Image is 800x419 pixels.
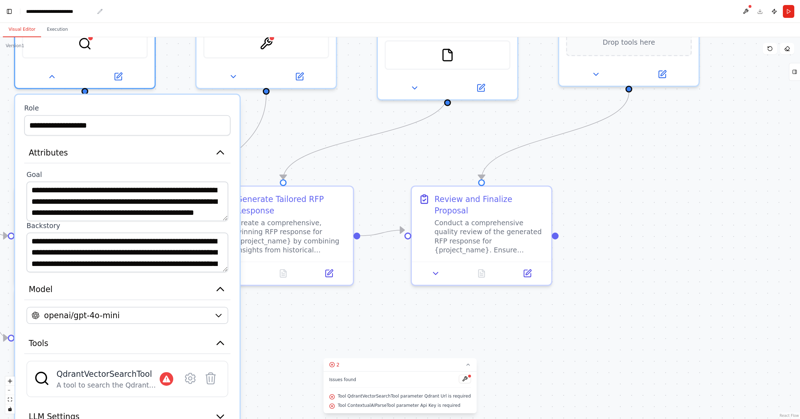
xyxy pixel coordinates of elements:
[78,37,92,50] img: QdrantVectorSearchTool
[329,377,356,383] span: Issues found
[338,393,471,399] span: Tool QdrantVectorSearchTool parameter Qdrant Url is required
[24,104,231,113] label: Role
[5,376,15,414] div: React Flow controls
[180,368,200,389] button: Configure tool
[79,95,272,281] g: Edge from bcbd78f0-89bf-4b6b-adbf-4b37f7e66de3 to 34653ed8-91d6-466e-9b9b-bdf3eaeb5029
[267,70,331,83] button: Open in side panel
[277,95,453,179] g: Edge from 80eceac2-a954-45cb-9663-71cc55e0d236 to cae3a357-6358-4f46-abbf-fa95f8085b0e
[29,337,49,349] span: Tools
[236,193,346,216] div: Generate Tailored RFP Response
[29,284,53,295] span: Model
[457,267,505,280] button: No output available
[5,404,15,414] button: toggle interactivity
[441,48,454,62] img: FileReadTool
[26,8,103,15] nav: breadcrumb
[3,22,41,37] button: Visual Editor
[56,381,160,390] div: A tool to search the Qdrant database for relevant information on internal documents.
[26,221,228,230] label: Backstory
[41,22,74,37] button: Execution
[476,93,634,179] g: Edge from d2e55f9d-e944-442f-bcfd-d640e0b24b89 to 22c7893f-fc74-49d6-b2d7-8bc0e5a73580
[336,361,340,368] span: 2
[435,218,545,255] div: Conduct a comprehensive quality review of the generated RFP response for {project_name}. Ensure c...
[508,267,547,280] button: Open in side panel
[259,37,273,50] img: ContextualAIParseTool
[6,43,24,49] div: Version 1
[24,333,231,354] button: Tools
[24,142,231,163] button: Attributes
[24,279,231,300] button: Model
[44,310,120,321] span: openai/gpt-4o-mini
[630,68,694,81] button: Open in side panel
[5,376,15,386] button: zoom in
[26,170,228,179] label: Goal
[435,193,545,216] div: Review and Finalize Proposal
[602,37,655,48] span: Drop tools here
[449,81,512,95] button: Open in side panel
[34,370,50,386] img: QdrantVectorSearchTool
[200,368,221,389] button: Delete tool
[259,267,307,280] button: No output available
[780,414,799,418] a: React Flow attribution
[338,403,460,408] span: Tool ContextualAIParseTool parameter Api Key is required
[86,70,150,83] button: Open in side panel
[56,368,160,380] div: QdrantVectorSearchTool
[411,186,552,286] div: Review and Finalize ProposalConduct a comprehensive quality review of the generated RFP response ...
[29,147,68,158] span: Attributes
[5,386,15,395] button: zoom out
[309,267,348,280] button: Open in side panel
[324,358,477,371] button: 2
[236,218,346,255] div: Create a comprehensive, winning RFP response for {project_name} by combining insights from histor...
[212,186,354,286] div: Generate Tailored RFP ResponseCreate a comprehensive, winning RFP response for {project_name} by ...
[5,395,15,404] button: fit view
[360,225,405,242] g: Edge from cae3a357-6358-4f46-abbf-fa95f8085b0e to 22c7893f-fc74-49d6-b2d7-8bc0e5a73580
[26,307,228,324] button: openai/gpt-4o-mini
[4,6,14,16] button: Hide left sidebar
